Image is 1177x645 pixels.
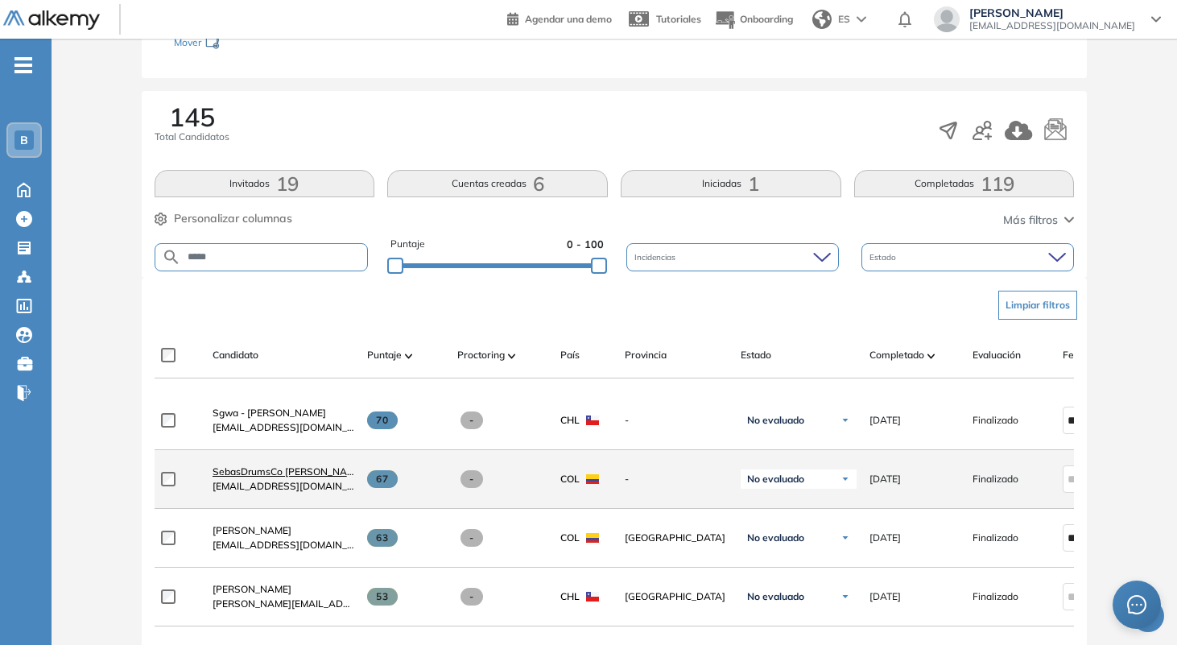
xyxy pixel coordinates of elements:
[507,8,612,27] a: Agendar una demo
[747,473,804,486] span: No evaluado
[625,348,667,362] span: Provincia
[1003,212,1074,229] button: Más filtros
[869,589,901,604] span: [DATE]
[869,472,901,486] span: [DATE]
[213,420,354,435] span: [EMAIL_ADDRESS][DOMAIN_NAME]
[213,582,354,597] a: [PERSON_NAME]
[405,354,413,358] img: [missing "en.ARROW_ALT" translation]
[213,523,354,538] a: [PERSON_NAME]
[969,19,1135,32] span: [EMAIL_ADDRESS][DOMAIN_NAME]
[747,414,804,427] span: No evaluado
[213,583,291,595] span: [PERSON_NAME]
[3,10,100,31] img: Logo
[869,251,899,263] span: Estado
[857,16,866,23] img: arrow
[973,589,1018,604] span: Finalizado
[457,348,505,362] span: Proctoring
[586,533,599,543] img: COL
[634,251,679,263] span: Incidencias
[861,243,1074,271] div: Estado
[460,470,484,488] span: -
[367,529,399,547] span: 63
[998,291,1077,320] button: Limpiar filtros
[155,170,375,197] button: Invitados19
[973,472,1018,486] span: Finalizado
[155,210,292,227] button: Personalizar columnas
[367,470,399,488] span: 67
[625,589,728,604] span: [GEOGRAPHIC_DATA]
[840,533,850,543] img: Ícono de flecha
[586,592,599,602] img: CHL
[387,170,608,197] button: Cuentas creadas6
[567,237,604,252] span: 0 - 100
[625,413,728,428] span: -
[714,2,793,37] button: Onboarding
[525,13,612,25] span: Agendar una demo
[213,406,354,420] a: Sgwa - [PERSON_NAME]
[741,348,771,362] span: Estado
[586,474,599,484] img: COL
[367,348,402,362] span: Puntaje
[367,411,399,429] span: 70
[213,407,326,419] span: Sgwa - [PERSON_NAME]
[367,588,399,606] span: 53
[169,104,215,130] span: 145
[869,413,901,428] span: [DATE]
[838,12,850,27] span: ES
[626,243,839,271] div: Incidencias
[174,29,335,59] div: Mover
[14,64,32,67] i: -
[1127,595,1146,614] span: message
[213,597,354,611] span: [PERSON_NAME][EMAIL_ADDRESS][DOMAIN_NAME]
[1003,212,1058,229] span: Más filtros
[625,472,728,486] span: -
[747,590,804,603] span: No evaluado
[20,134,28,147] span: B
[625,531,728,545] span: [GEOGRAPHIC_DATA]
[973,531,1018,545] span: Finalizado
[155,130,229,144] span: Total Candidatos
[560,413,580,428] span: CHL
[973,413,1018,428] span: Finalizado
[460,588,484,606] span: -
[1063,348,1117,362] span: Fecha límite
[812,10,832,29] img: world
[840,416,850,425] img: Ícono de flecha
[213,524,291,536] span: [PERSON_NAME]
[840,474,850,484] img: Ícono de flecha
[174,210,292,227] span: Personalizar columnas
[869,348,924,362] span: Completado
[213,479,354,494] span: [EMAIL_ADDRESS][DOMAIN_NAME]
[560,531,580,545] span: COL
[973,348,1021,362] span: Evaluación
[508,354,516,358] img: [missing "en.ARROW_ALT" translation]
[560,472,580,486] span: COL
[213,348,258,362] span: Candidato
[213,465,354,479] a: SebasDrumsCo [PERSON_NAME]
[162,247,181,267] img: SEARCH_ALT
[586,416,599,425] img: CHL
[213,465,364,478] span: SebasDrumsCo [PERSON_NAME]
[969,6,1135,19] span: [PERSON_NAME]
[460,411,484,429] span: -
[560,589,580,604] span: CHL
[656,13,701,25] span: Tutoriales
[460,529,484,547] span: -
[854,170,1075,197] button: Completadas119
[747,531,804,544] span: No evaluado
[213,538,354,552] span: [EMAIL_ADDRESS][DOMAIN_NAME]
[869,531,901,545] span: [DATE]
[740,13,793,25] span: Onboarding
[840,592,850,602] img: Ícono de flecha
[621,170,841,197] button: Iniciadas1
[560,348,580,362] span: País
[390,237,425,252] span: Puntaje
[927,354,935,358] img: [missing "en.ARROW_ALT" translation]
